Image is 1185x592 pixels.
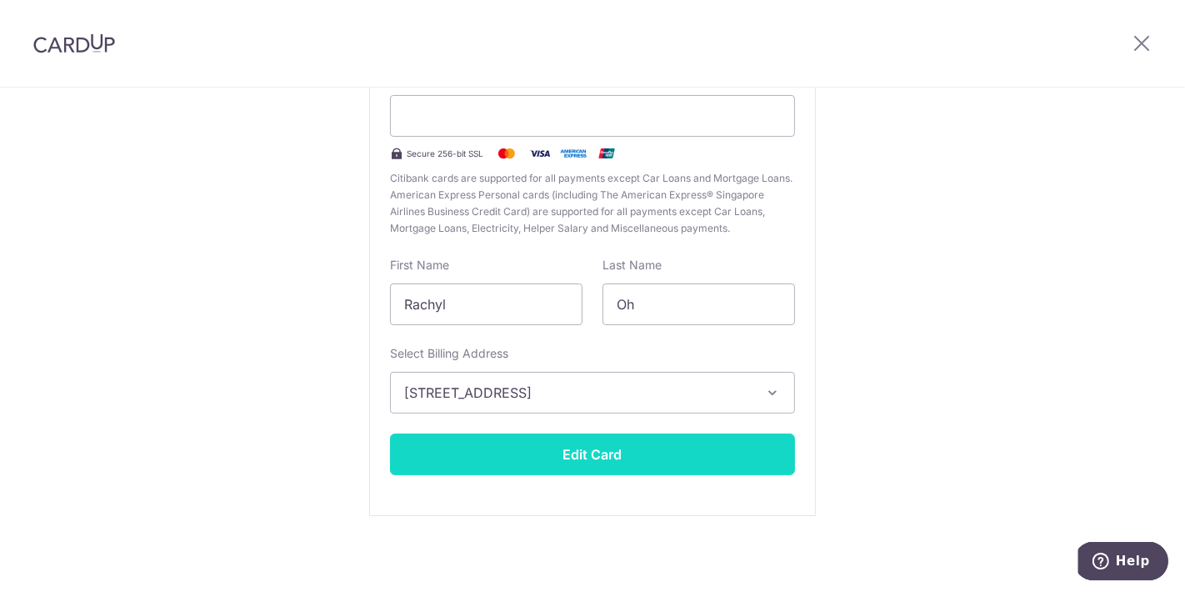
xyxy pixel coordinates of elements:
[490,143,523,163] img: Mastercard
[602,283,795,325] input: Cardholder Last Name
[407,147,483,160] span: Secure 256-bit SSL
[1078,542,1168,584] iframe: Opens a widget where you can find more information
[602,257,662,273] label: Last Name
[390,257,449,273] label: First Name
[390,170,795,237] span: Citibank cards are supported for all payments except Car Loans and Mortgage Loans. American Expre...
[390,345,508,362] label: Select Billing Address
[37,12,72,27] span: Help
[33,33,115,53] img: CardUp
[404,383,751,403] span: [STREET_ADDRESS]
[390,434,795,475] button: Edit Card
[590,143,623,163] img: .alt.unionpay
[523,143,557,163] img: Visa
[404,106,781,126] iframe: Secure card payment input frame
[390,372,795,414] button: [STREET_ADDRESS]
[390,283,582,325] input: Cardholder First Name
[557,143,590,163] img: .alt.amex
